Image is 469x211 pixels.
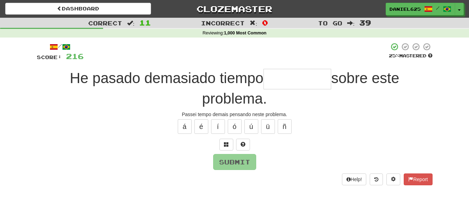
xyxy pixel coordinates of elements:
[244,119,258,134] button: ú
[37,42,84,51] div: /
[250,20,257,26] span: :
[194,119,208,134] button: é
[211,119,225,134] button: í
[359,18,371,27] span: 39
[127,20,135,26] span: :
[70,70,263,86] span: He pasado demasiado tiempo
[66,52,84,60] span: 216
[213,154,256,170] button: Submit
[161,3,307,15] a: Clozemaster
[219,139,233,151] button: Switch sentence to multiple choice alt+p
[436,6,439,10] span: /
[37,54,62,60] span: Score:
[5,3,151,15] a: Dashboard
[390,6,421,12] span: Daniel625
[201,19,245,26] span: Incorrect
[347,20,355,26] span: :
[261,119,275,134] button: ü
[202,70,399,107] span: sobre este problema.
[139,18,151,27] span: 11
[236,139,250,151] button: Single letter hint - you only get 1 per sentence and score half the points! alt+h
[37,111,433,118] div: Passei tempo demais pensando neste problema.
[224,31,266,35] strong: 1,000 Most Common
[262,18,268,27] span: 0
[88,19,122,26] span: Correct
[228,119,242,134] button: ó
[278,119,292,134] button: ñ
[389,53,399,58] span: 25 %
[389,53,433,59] div: Mastered
[386,3,455,15] a: Daniel625 /
[178,119,192,134] button: á
[404,173,432,185] button: Report
[318,19,342,26] span: To go
[342,173,367,185] button: Help!
[370,173,383,185] button: Round history (alt+y)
